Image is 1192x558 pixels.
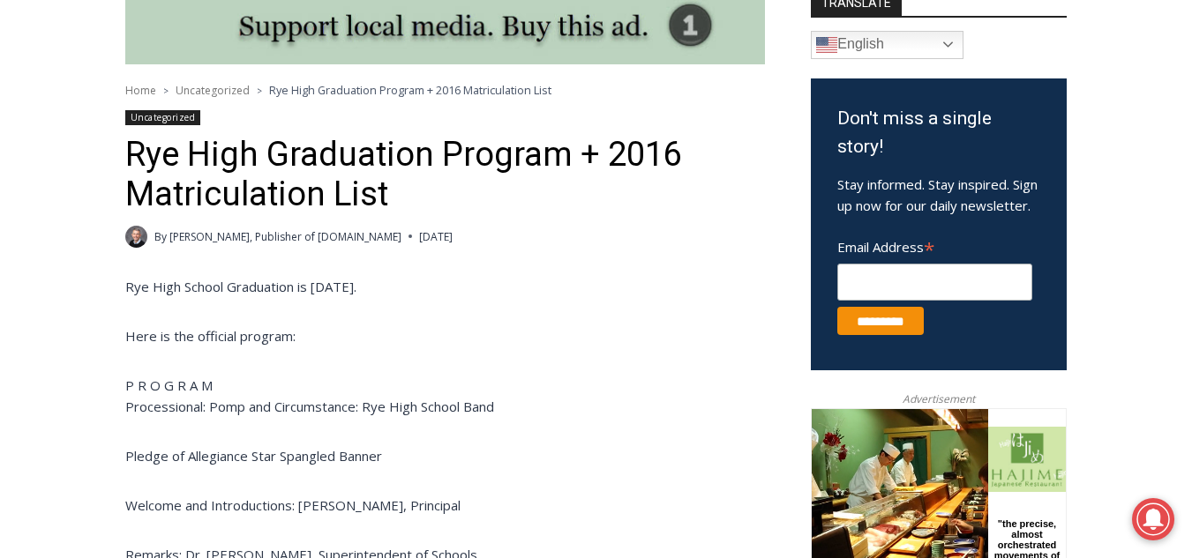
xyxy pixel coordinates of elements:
span: By [154,228,167,245]
a: Open Tues. - Sun. [PHONE_NUMBER] [1,177,177,219]
a: Uncategorized [125,110,201,125]
a: Home [125,83,156,98]
nav: Breadcrumbs [125,81,765,99]
a: Intern @ [DOMAIN_NAME] [424,171,855,219]
p: Pledge of Allegiance Star Spangled Banner [125,445,765,466]
p: Rye High School Graduation is [DATE]. [125,276,765,297]
label: Email Address [837,229,1032,261]
img: en [816,34,837,56]
p: Welcome and Introductions: [PERSON_NAME], Principal [125,495,765,516]
span: Open Tues. - Sun. [PHONE_NUMBER] [5,182,173,249]
a: Author image [125,226,147,248]
h3: Don't miss a single story! [837,105,1040,160]
p: Here is the official program: [125,325,765,346]
div: "[PERSON_NAME] and I covered the [DATE] Parade, which was a really eye opening experience as I ha... [446,1,834,171]
p: Stay informed. Stay inspired. Sign up now for our daily newsletter. [837,174,1040,216]
a: [PERSON_NAME], Publisher of [DOMAIN_NAME] [169,229,401,244]
span: > [257,85,262,97]
span: Intern @ [DOMAIN_NAME] [461,175,818,215]
div: "the precise, almost orchestrated movements of cutting and assembling sushi and [PERSON_NAME] mak... [181,110,251,211]
h1: Rye High Graduation Program + 2016 Matriculation List [125,135,765,215]
a: Uncategorized [176,83,250,98]
span: Rye High Graduation Program + 2016 Matriculation List [269,82,551,98]
p: P R O G R A M Processional: Pomp and Circumstance: Rye High School Band [125,375,765,417]
span: > [163,85,169,97]
time: [DATE] [419,228,453,245]
span: Advertisement [885,391,993,407]
a: English [811,31,963,59]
